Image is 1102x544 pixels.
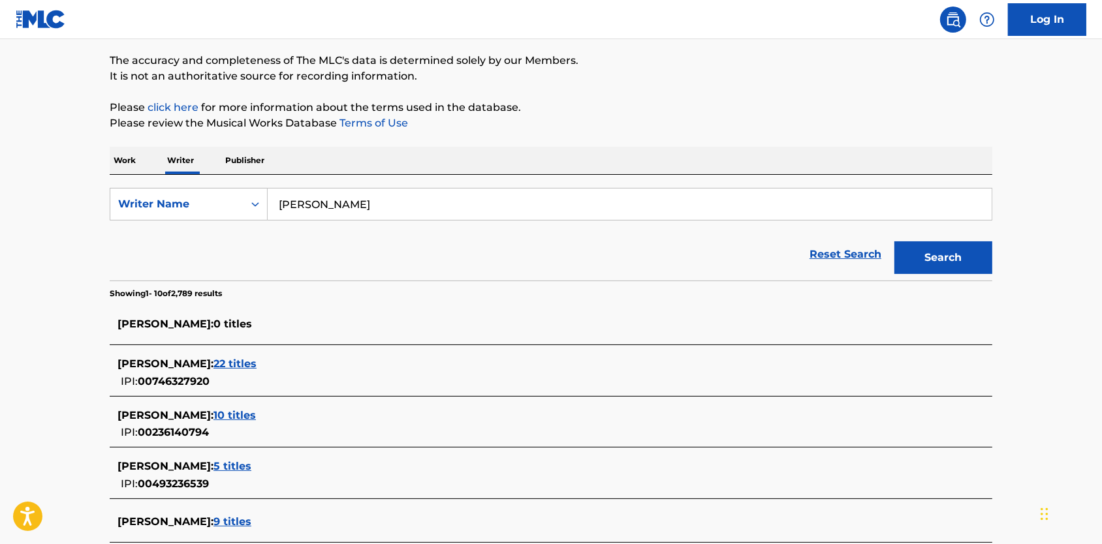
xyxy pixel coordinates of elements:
[337,117,408,129] a: Terms of Use
[213,515,251,528] span: 9 titles
[118,460,213,472] span: [PERSON_NAME] :
[974,7,1000,33] div: Help
[110,115,992,131] p: Please review the Musical Works Database
[163,147,198,174] p: Writer
[110,53,992,68] p: The accuracy and completeness of The MLC's data is determined solely by our Members.
[148,101,198,113] a: click here
[110,100,992,115] p: Please for more information about the terms used in the database.
[138,477,209,490] span: 00493236539
[979,12,995,27] img: help
[118,515,213,528] span: [PERSON_NAME] :
[213,357,257,370] span: 22 titles
[945,12,961,27] img: search
[803,240,888,269] a: Reset Search
[221,147,268,174] p: Publisher
[138,375,210,387] span: 00746327920
[213,409,256,421] span: 10 titles
[213,460,251,472] span: 5 titles
[894,241,992,274] button: Search
[16,10,66,29] img: MLC Logo
[118,357,213,370] span: [PERSON_NAME] :
[118,409,213,421] span: [PERSON_NAME] :
[110,288,222,299] p: Showing 1 - 10 of 2,789 results
[118,196,236,212] div: Writer Name
[110,68,992,84] p: It is not an authoritative source for recording information.
[940,7,966,33] a: Public Search
[110,188,992,280] form: Search Form
[1008,3,1086,36] a: Log In
[1037,481,1102,544] iframe: Chat Widget
[121,375,138,387] span: IPI:
[118,318,213,330] span: [PERSON_NAME] :
[110,147,140,174] p: Work
[1041,494,1048,534] div: Drag
[121,477,138,490] span: IPI:
[138,426,209,438] span: 00236140794
[213,318,252,330] span: 0 titles
[121,426,138,438] span: IPI:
